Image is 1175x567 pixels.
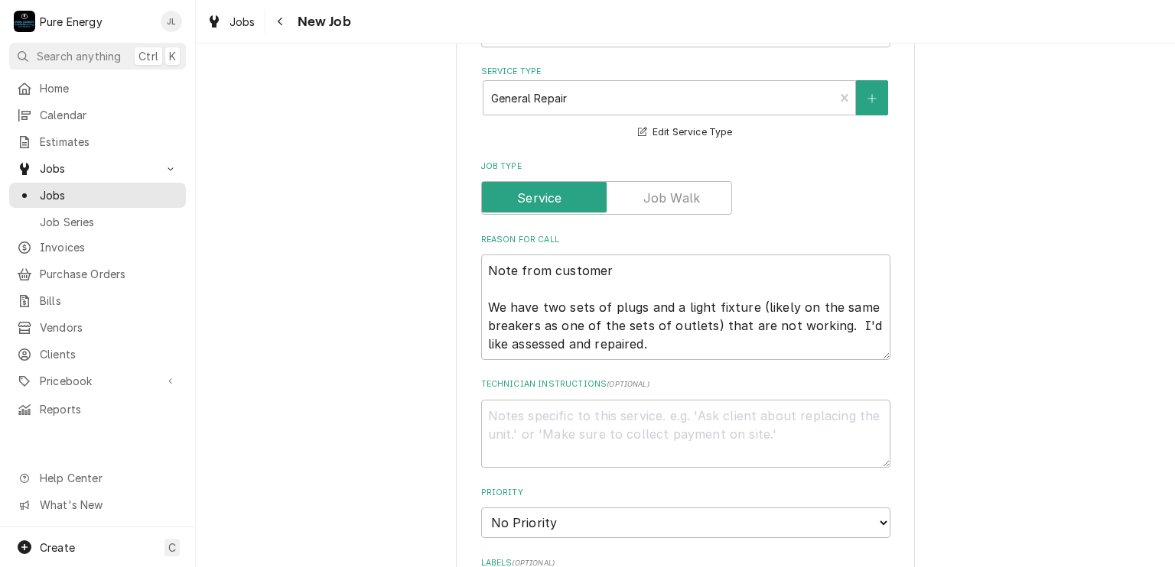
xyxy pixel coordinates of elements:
span: Help Center [40,470,177,486]
div: Pure Energy [40,14,103,30]
span: Create [40,541,75,554]
span: Job Series [40,214,178,230]
textarea: Note from customer We have two sets of plugs and a light fixture (likely on the same breakers as ... [481,254,890,360]
div: James Linnenkamp's Avatar [161,11,182,32]
div: P [14,11,35,32]
a: Jobs [9,183,186,208]
a: Go to Jobs [9,156,186,181]
button: Edit Service Type [636,123,734,142]
button: Create New Service [856,80,888,115]
span: Invoices [40,239,178,255]
label: Service Type [481,66,890,78]
span: Jobs [40,160,155,177]
a: Calendar [9,102,186,128]
a: Estimates [9,129,186,154]
span: Estimates [40,134,178,150]
span: C [168,539,176,556]
span: Calendar [40,107,178,123]
a: Go to What's New [9,492,186,517]
label: Priority [481,487,890,499]
a: Clients [9,342,186,367]
div: JL [161,11,182,32]
span: Vendors [40,319,178,335]
label: Job Type [481,160,890,173]
a: Vendors [9,315,186,340]
span: Jobs [229,14,256,30]
button: Navigate back [269,9,293,34]
span: Purchase Orders [40,266,178,282]
label: Technician Instructions [481,378,890,390]
label: Reason For Call [481,234,890,246]
div: Job Type [481,160,890,215]
span: ( optional ) [512,559,555,567]
a: Invoices [9,235,186,260]
span: Search anything [37,48,121,64]
a: Jobs [200,9,262,34]
a: Reports [9,397,186,422]
span: Clients [40,346,178,362]
span: What's New [40,497,177,513]
span: Reports [40,401,178,417]
span: ( optional ) [607,380,649,388]
span: New Job [293,11,351,32]
svg: Create New Service [867,93,877,104]
a: Go to Pricebook [9,368,186,394]
a: Purchase Orders [9,261,186,287]
div: Reason For Call [481,234,890,360]
button: Search anythingCtrlK [9,43,186,70]
a: Go to Help Center [9,465,186,491]
div: Pure Energy's Avatar [14,11,35,32]
div: Service Type [481,66,890,141]
a: Job Series [9,209,186,235]
span: Pricebook [40,373,155,389]
div: Technician Instructions [481,378,890,468]
a: Bills [9,288,186,313]
div: Priority [481,487,890,538]
span: Bills [40,293,178,309]
span: Jobs [40,187,178,203]
a: Home [9,76,186,101]
span: Home [40,80,178,96]
span: Ctrl [138,48,158,64]
span: K [169,48,176,64]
